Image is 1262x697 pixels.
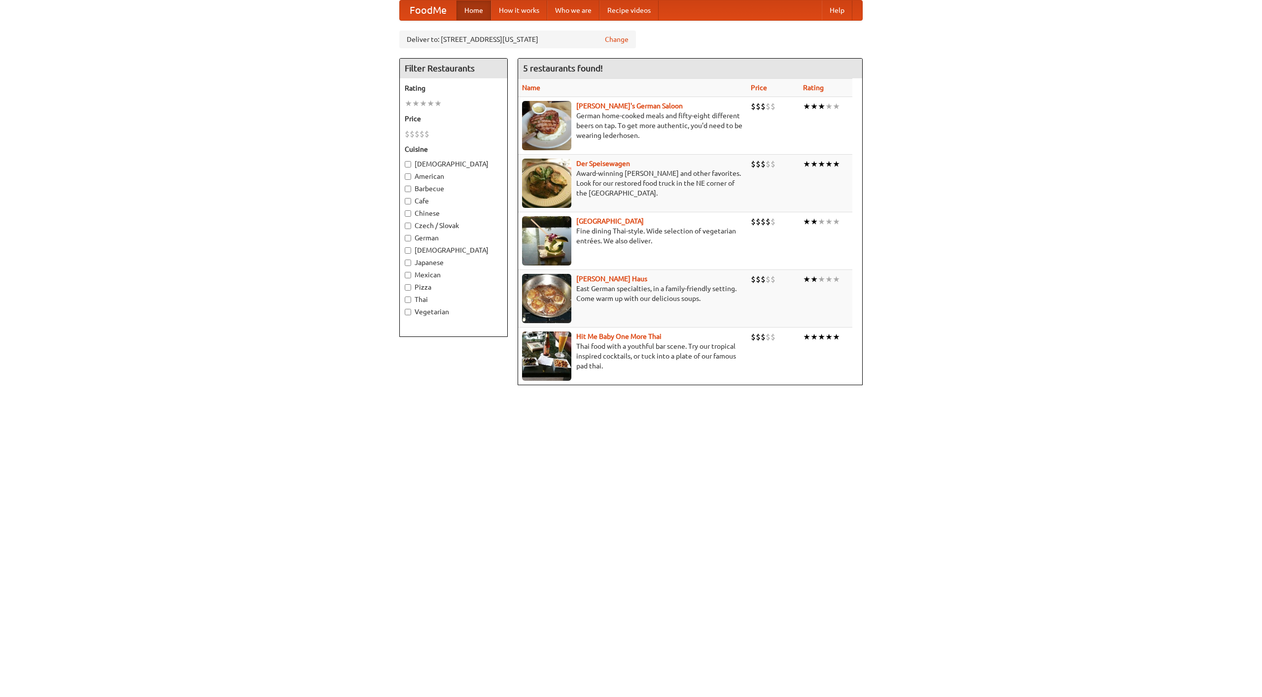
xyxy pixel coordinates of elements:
li: $ [751,101,756,112]
img: babythai.jpg [522,332,571,381]
a: How it works [491,0,547,20]
a: Change [605,34,629,44]
label: Chinese [405,208,502,218]
a: Home [456,0,491,20]
li: $ [761,101,766,112]
li: $ [751,159,756,169]
li: $ [766,274,771,285]
li: $ [761,274,766,285]
li: $ [751,332,756,342]
li: $ [415,129,420,139]
li: $ [756,216,761,227]
label: Cafe [405,196,502,206]
li: $ [420,129,424,139]
input: Mexican [405,272,411,278]
input: [DEMOGRAPHIC_DATA] [405,247,411,254]
input: Vegetarian [405,309,411,315]
label: Vegetarian [405,307,502,317]
li: $ [761,216,766,227]
p: Award-winning [PERSON_NAME] and other favorites. Look for our restored food truck in the NE corne... [522,168,743,198]
a: [GEOGRAPHIC_DATA] [576,217,644,225]
input: Barbecue [405,186,411,192]
a: Recipe videos [599,0,659,20]
li: ★ [833,332,840,342]
li: $ [756,159,761,169]
label: Thai [405,295,502,304]
li: $ [761,159,766,169]
li: $ [766,159,771,169]
li: ★ [818,332,825,342]
li: $ [766,101,771,112]
p: Thai food with a youthful bar scene. Try our tropical inspired cocktails, or tuck into a plate of... [522,341,743,371]
input: Japanese [405,260,411,266]
li: ★ [803,101,810,112]
li: $ [424,129,429,139]
li: ★ [810,332,818,342]
input: German [405,235,411,241]
a: Hit Me Baby One More Thai [576,332,662,340]
div: Deliver to: [STREET_ADDRESS][US_STATE] [399,31,636,48]
li: ★ [810,216,818,227]
li: ★ [825,274,833,285]
li: $ [771,159,775,169]
li: ★ [803,332,810,342]
li: ★ [405,98,412,109]
img: satay.jpg [522,216,571,266]
input: American [405,173,411,180]
li: ★ [427,98,434,109]
li: $ [771,274,775,285]
li: ★ [833,101,840,112]
img: esthers.jpg [522,101,571,150]
li: ★ [818,101,825,112]
li: ★ [825,332,833,342]
a: Who we are [547,0,599,20]
li: ★ [818,274,825,285]
a: Der Speisewagen [576,160,630,167]
li: $ [766,332,771,342]
input: Pizza [405,284,411,291]
li: ★ [412,98,420,109]
li: ★ [803,159,810,169]
li: $ [410,129,415,139]
li: $ [771,332,775,342]
img: speisewagen.jpg [522,159,571,208]
li: ★ [825,159,833,169]
ng-pluralize: 5 restaurants found! [523,64,603,73]
h5: Rating [405,83,502,93]
li: $ [756,101,761,112]
h4: Filter Restaurants [400,59,507,78]
a: FoodMe [400,0,456,20]
h5: Cuisine [405,144,502,154]
label: Barbecue [405,184,502,194]
input: Chinese [405,210,411,217]
label: [DEMOGRAPHIC_DATA] [405,159,502,169]
li: ★ [810,274,818,285]
li: ★ [803,274,810,285]
label: Mexican [405,270,502,280]
a: Help [822,0,852,20]
li: $ [751,274,756,285]
li: ★ [420,98,427,109]
label: German [405,233,502,243]
label: Czech / Slovak [405,221,502,231]
li: ★ [825,216,833,227]
li: ★ [833,159,840,169]
a: [PERSON_NAME] Haus [576,275,647,283]
label: Pizza [405,282,502,292]
li: ★ [810,159,818,169]
p: Fine dining Thai-style. Wide selection of vegetarian entrées. We also deliver. [522,226,743,246]
p: German home-cooked meals and fifty-eight different beers on tap. To get more authentic, you'd nee... [522,111,743,140]
li: ★ [833,216,840,227]
li: $ [751,216,756,227]
a: [PERSON_NAME]'s German Saloon [576,102,683,110]
input: Cafe [405,198,411,204]
li: $ [766,216,771,227]
li: $ [756,332,761,342]
label: Japanese [405,258,502,267]
li: ★ [434,98,442,109]
li: $ [405,129,410,139]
